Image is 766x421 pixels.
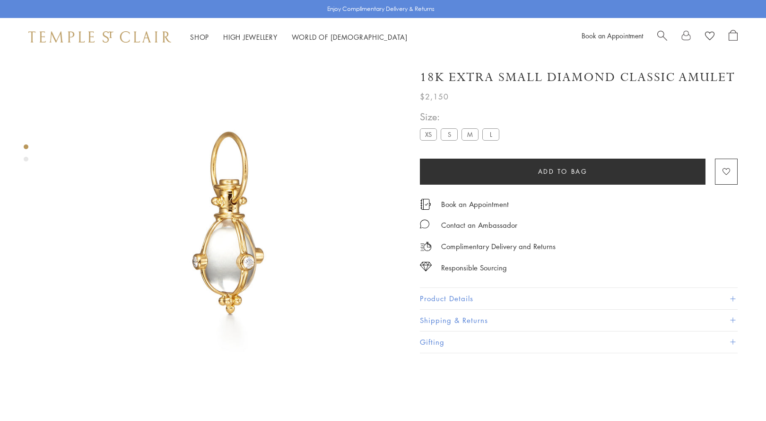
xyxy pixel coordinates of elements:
[420,219,429,229] img: MessageIcon-01_2.svg
[705,30,714,44] a: View Wishlist
[420,262,432,271] img: icon_sourcing.svg
[420,241,432,252] img: icon_delivery.svg
[441,128,458,140] label: S
[223,32,278,42] a: High JewelleryHigh Jewellery
[441,262,507,274] div: Responsible Sourcing
[190,32,209,42] a: ShopShop
[420,310,738,331] button: Shipping & Returns
[190,31,408,43] nav: Main navigation
[441,241,556,252] p: Complimentary Delivery and Returns
[461,128,479,140] label: M
[582,31,643,40] a: Book an Appointment
[420,331,738,353] button: Gifting
[420,109,503,125] span: Size:
[441,199,509,209] a: Book an Appointment
[292,32,408,42] a: World of [DEMOGRAPHIC_DATA]World of [DEMOGRAPHIC_DATA]
[657,30,667,44] a: Search
[327,4,435,14] p: Enjoy Complimentary Delivery & Returns
[729,30,738,44] a: Open Shopping Bag
[28,31,171,43] img: Temple St. Clair
[482,128,499,140] label: L
[420,128,437,140] label: XS
[61,56,397,392] img: P51800-E9
[420,199,431,210] img: icon_appointment.svg
[420,90,449,103] span: $2,150
[420,69,735,86] h1: 18K Extra Small Diamond Classic Amulet
[441,219,517,231] div: Contact an Ambassador
[719,376,757,412] iframe: Gorgias live chat messenger
[420,159,705,185] button: Add to bag
[538,166,588,177] span: Add to bag
[24,142,28,169] div: Product gallery navigation
[420,288,738,309] button: Product Details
